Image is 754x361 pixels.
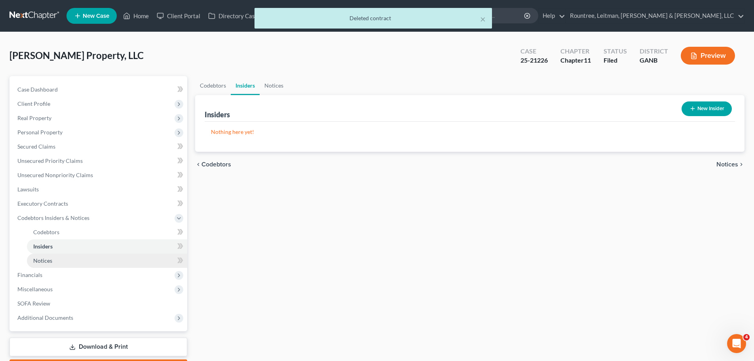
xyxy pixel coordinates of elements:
span: Codebtors Insiders & Notices [17,214,89,221]
a: Secured Claims [11,139,187,154]
button: New Insider [682,101,732,116]
span: SOFA Review [17,300,50,307]
a: Case Dashboard [11,82,187,97]
span: Codebtors [201,161,231,168]
div: GANB [640,56,668,65]
span: Codebtors [33,229,59,235]
button: chevron_left Codebtors [195,161,231,168]
span: Executory Contracts [17,200,68,207]
a: Download & Print [9,338,187,356]
span: Unsecured Priority Claims [17,157,83,164]
span: Case Dashboard [17,86,58,93]
button: Preview [681,47,735,65]
iframe: Intercom live chat [727,334,746,353]
a: Insiders [231,76,260,95]
button: Notices chevron_right [716,161,745,168]
div: Chapter [560,56,591,65]
span: Insiders [33,243,53,250]
a: Insiders [27,239,187,254]
a: Unsecured Nonpriority Claims [11,168,187,182]
div: Case [520,47,548,56]
a: Executory Contracts [11,197,187,211]
a: Notices [260,76,288,95]
a: Codebtors [195,76,231,95]
a: Codebtors [27,225,187,239]
i: chevron_left [195,161,201,168]
button: × [480,14,486,24]
span: Financials [17,271,42,278]
span: Additional Documents [17,314,73,321]
span: Secured Claims [17,143,55,150]
span: Personal Property [17,129,63,136]
span: Unsecured Nonpriority Claims [17,172,93,178]
div: Chapter [560,47,591,56]
span: Notices [716,161,738,168]
span: 11 [584,56,591,64]
span: Miscellaneous [17,286,53,292]
div: 25-21226 [520,56,548,65]
div: District [640,47,668,56]
a: SOFA Review [11,296,187,311]
i: chevron_right [738,161,745,168]
a: Lawsuits [11,182,187,197]
span: Notices [33,257,52,264]
span: [PERSON_NAME] Property, LLC [9,50,144,61]
div: Status [604,47,627,56]
div: Deleted contract [261,14,486,22]
p: Nothing here yet! [211,128,729,136]
span: Client Profile [17,100,50,107]
span: 4 [743,334,750,340]
a: Notices [27,254,187,268]
div: Insiders [205,110,230,119]
span: Real Property [17,115,51,121]
a: Unsecured Priority Claims [11,154,187,168]
div: Filed [604,56,627,65]
span: Lawsuits [17,186,39,193]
